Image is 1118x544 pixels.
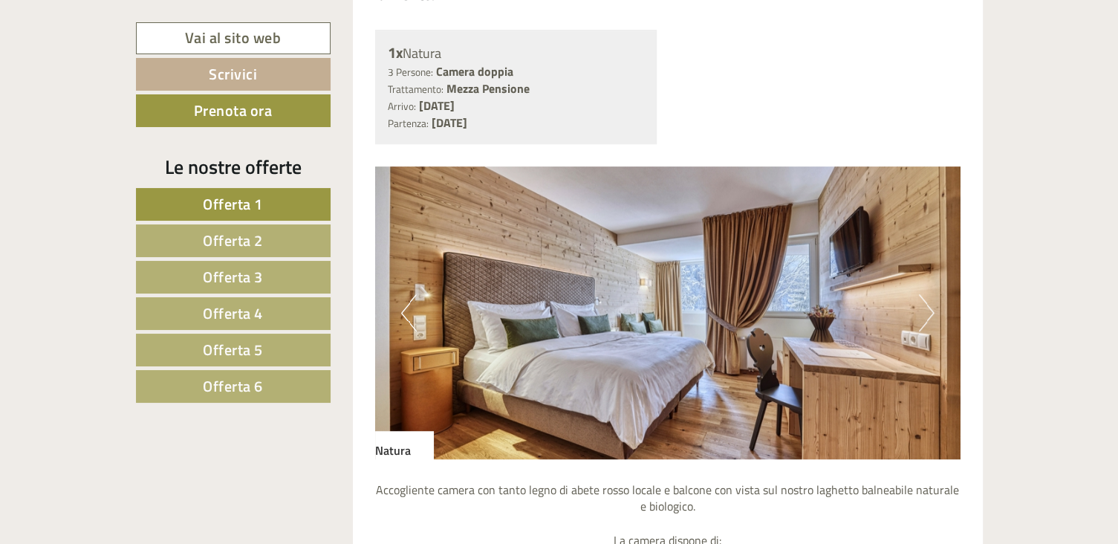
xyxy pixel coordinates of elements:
b: Mezza Pensione [446,80,530,97]
b: [DATE] [419,97,455,114]
div: Le nostre offerte [136,153,331,181]
span: Offerta 3 [203,265,263,288]
b: 1x [388,41,403,64]
button: Invia [507,385,586,418]
span: Offerta 5 [203,338,263,361]
a: Prenota ora [136,94,331,127]
span: Offerta 6 [203,375,263,398]
small: Partenza: [388,116,429,131]
a: Scrivici [136,58,331,91]
small: 3 Persone: [388,65,433,80]
span: Offerta 4 [203,302,263,325]
small: Arrivo: [388,99,416,114]
div: [GEOGRAPHIC_DATA] [22,43,214,55]
span: Offerta 1 [203,192,263,216]
button: Previous [401,294,417,331]
a: Vai al sito web [136,22,331,54]
div: Natura [388,42,644,64]
b: [DATE] [432,114,467,132]
span: Offerta 2 [203,229,263,252]
div: Natura [375,431,433,459]
div: Buon giorno, come possiamo aiutarla? [11,40,221,85]
div: [DATE] [267,11,319,36]
small: 17:50 [22,72,214,82]
img: image [375,166,961,459]
b: Camera doppia [436,62,513,80]
small: Trattamento: [388,82,443,97]
button: Next [919,294,935,331]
